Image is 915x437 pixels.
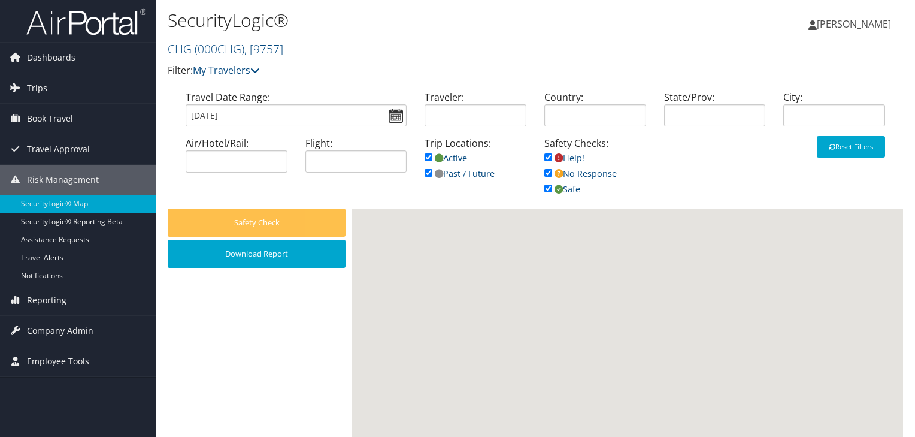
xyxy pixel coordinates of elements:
button: Safety Check [168,209,346,237]
span: Trips [27,73,47,103]
img: airportal-logo.png [26,8,146,36]
div: Travel Date Range: [177,90,416,136]
div: State/Prov: [655,90,775,136]
span: Reporting [27,285,66,315]
span: Book Travel [27,104,73,134]
button: Reset Filters [817,136,885,158]
button: Download Report [168,240,346,268]
a: [PERSON_NAME] [808,6,903,42]
span: Employee Tools [27,346,89,376]
p: Filter: [168,63,658,79]
span: [PERSON_NAME] [817,17,891,31]
h1: SecurityLogic® [168,8,658,33]
div: Country: [535,90,655,136]
a: Help! [544,152,584,164]
span: Dashboards [27,43,75,73]
span: Company Admin [27,316,93,346]
span: Risk Management [27,165,99,195]
span: Travel Approval [27,134,90,164]
a: Active [425,152,467,164]
div: Traveler: [416,90,535,136]
div: City: [774,90,894,136]
a: Safe [544,183,580,195]
a: No Response [544,168,617,179]
div: Air/Hotel/Rail: [177,136,296,182]
div: Trip Locations: [416,136,535,193]
a: CHG [168,41,283,57]
span: ( 000CHG ) [195,41,244,57]
a: My Travelers [193,64,260,77]
div: Flight: [296,136,416,182]
div: Safety Checks: [535,136,655,209]
a: Past / Future [425,168,495,179]
span: , [ 9757 ] [244,41,283,57]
